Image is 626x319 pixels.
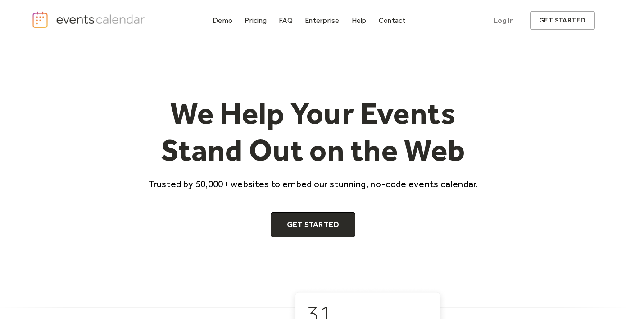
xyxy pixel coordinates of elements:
a: get started [530,11,594,30]
a: Demo [209,14,236,27]
a: Contact [375,14,409,27]
div: FAQ [279,18,293,23]
div: Pricing [245,18,267,23]
div: Help [352,18,367,23]
a: Log In [485,11,523,30]
a: FAQ [275,14,296,27]
a: Get Started [271,212,356,238]
p: Trusted by 50,000+ websites to embed our stunning, no-code events calendar. [140,177,486,190]
a: Enterprise [301,14,343,27]
a: Pricing [241,14,270,27]
a: Help [348,14,370,27]
div: Demo [213,18,232,23]
h1: We Help Your Events Stand Out on the Web [140,95,486,168]
div: Contact [379,18,406,23]
a: home [32,11,148,29]
div: Enterprise [305,18,339,23]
